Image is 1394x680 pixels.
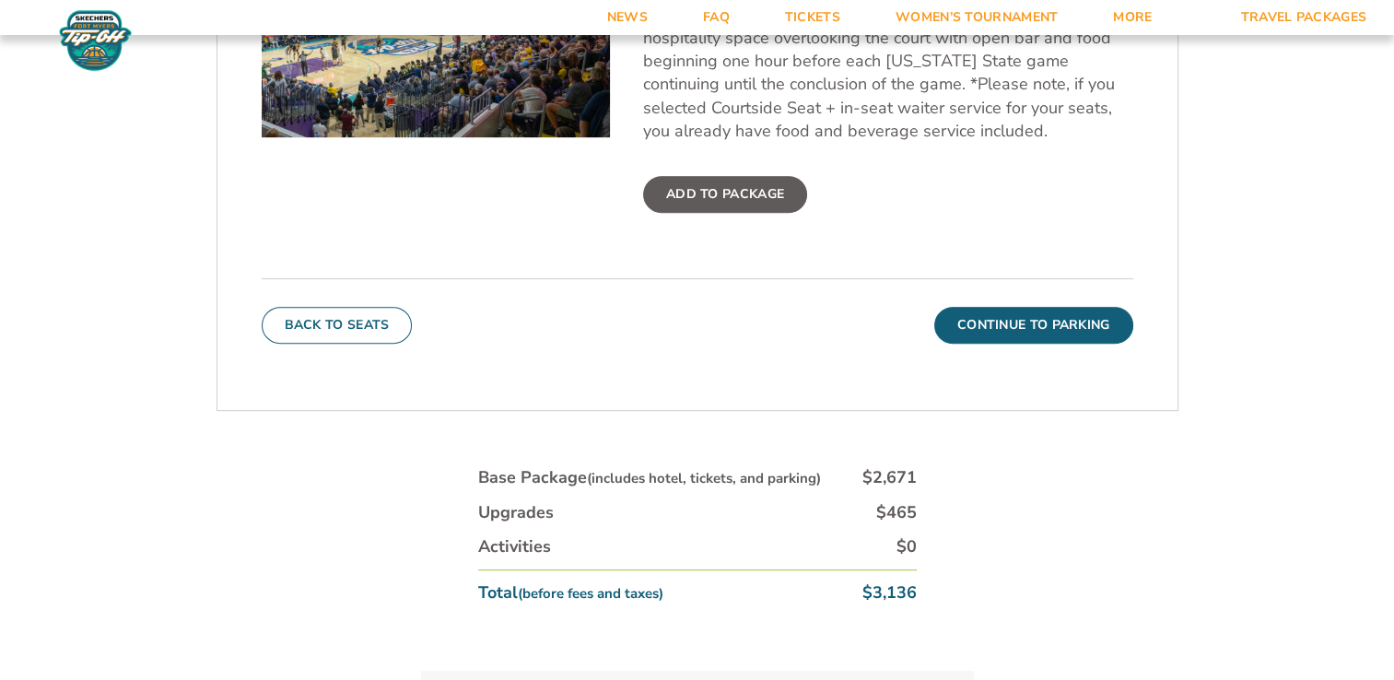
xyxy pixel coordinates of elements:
div: Activities [478,535,551,558]
div: Total [478,581,663,604]
div: $465 [876,501,917,524]
label: Add To Package [643,176,807,213]
img: Fort Myers Tip-Off [55,9,135,72]
button: Back To Seats [262,307,413,344]
div: $3,136 [862,581,917,604]
div: $2,671 [862,466,917,489]
div: Upgrades [478,501,554,524]
div: Base Package [478,466,821,489]
div: $0 [896,535,917,558]
button: Continue To Parking [934,307,1133,344]
small: (before fees and taxes) [518,584,663,603]
small: (includes hotel, tickets, and parking) [587,469,821,487]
